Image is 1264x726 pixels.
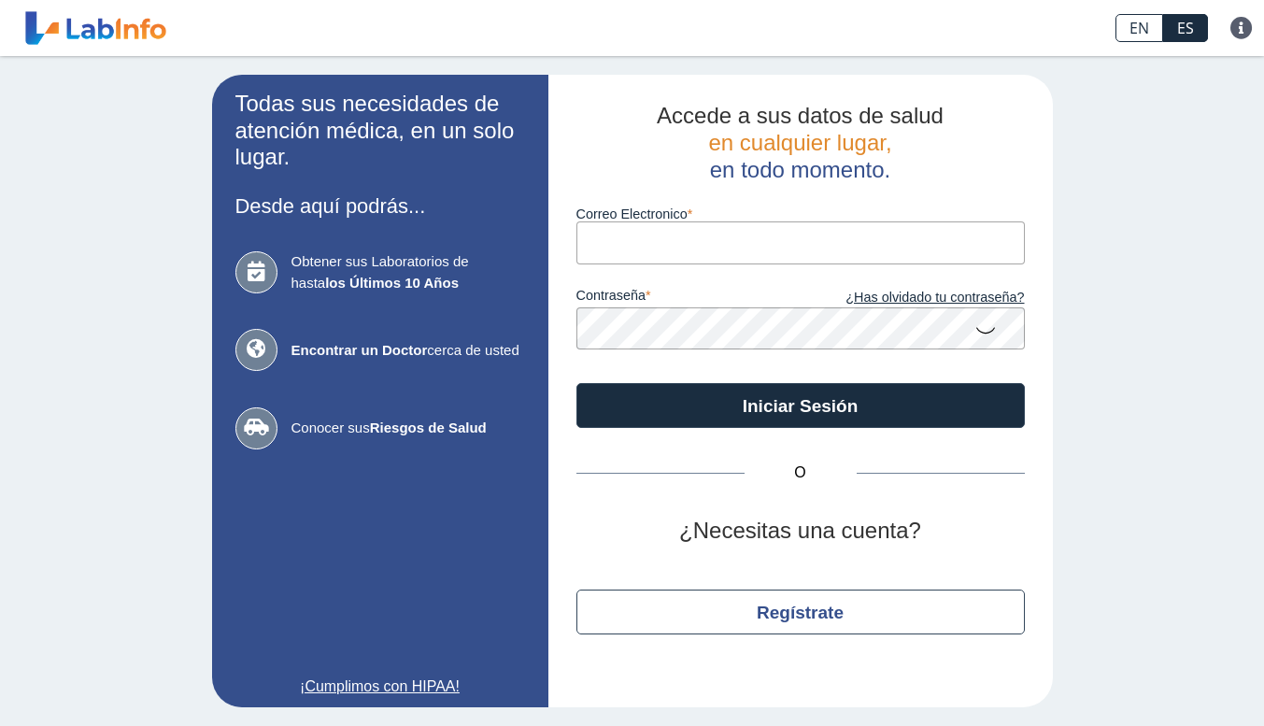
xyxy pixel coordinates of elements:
[370,420,487,435] b: Riesgos de Salud
[801,288,1025,308] a: ¿Has olvidado tu contraseña?
[576,518,1025,545] h2: ¿Necesitas una cuenta?
[745,462,857,484] span: O
[235,91,525,171] h2: Todas sus necesidades de atención médica, en un solo lugar.
[576,288,801,308] label: contraseña
[291,342,428,358] b: Encontrar un Doctor
[708,130,891,155] span: en cualquier lugar,
[710,157,890,182] span: en todo momento.
[657,103,944,128] span: Accede a sus datos de salud
[291,418,525,439] span: Conocer sus
[291,340,525,362] span: cerca de usted
[576,590,1025,634] button: Regístrate
[576,383,1025,428] button: Iniciar Sesión
[1163,14,1208,42] a: ES
[325,275,459,291] b: los Últimos 10 Años
[291,251,525,293] span: Obtener sus Laboratorios de hasta
[235,676,525,698] a: ¡Cumplimos con HIPAA!
[576,206,1025,221] label: Correo Electronico
[235,194,525,218] h3: Desde aquí podrás...
[1115,14,1163,42] a: EN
